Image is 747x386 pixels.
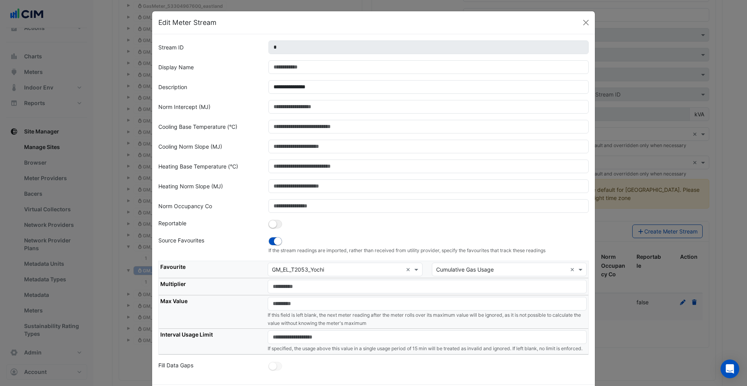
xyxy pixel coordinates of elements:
[158,60,194,74] label: Display Name
[158,18,216,28] h5: Edit Meter Stream
[158,160,238,173] label: Heating Base Temperature (°C)
[158,120,237,133] label: Cooling Base Temperature (°C)
[268,247,589,254] small: If the stream readings are imported, rather than received from utility provider, specify the favo...
[406,265,412,274] span: Clear
[158,361,193,372] label: Fill Data Gaps
[158,100,210,114] label: Norm Intercept (MJ)
[158,80,187,94] label: Description
[158,40,184,54] label: Stream ID
[159,329,266,354] th: Interval Usage Limit
[570,265,577,274] span: Clear
[159,261,266,278] th: Favourite
[159,295,266,329] th: Max Value
[580,17,592,28] button: Close
[158,236,204,247] label: Source Favourites
[268,312,581,326] small: If this field is left blank, the next meter reading after the meter rolls over its maximum value ...
[158,219,186,230] label: Reportable
[158,179,223,193] label: Heating Norm Slope (MJ)
[721,360,739,378] div: Open Intercom Messenger
[158,199,212,213] label: Norm Occupancy Co
[158,140,222,153] label: Cooling Norm Slope (MJ)
[268,346,582,351] small: If specified, the usage above this value in a single usage period of 15 min will be treated as in...
[159,278,266,295] th: Multiplier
